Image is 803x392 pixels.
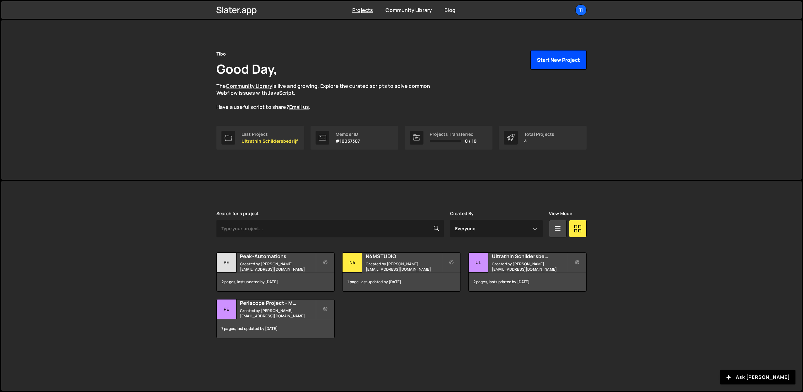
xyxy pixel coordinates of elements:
small: Created by [PERSON_NAME][EMAIL_ADDRESS][DOMAIN_NAME] [366,261,441,272]
label: View Mode [549,211,572,216]
a: Community Library [226,82,272,89]
h2: N4MSTUDIO [366,253,441,260]
div: Total Projects [524,132,554,137]
h2: Periscope Project - Metamorphic Art Studio [240,299,316,306]
h1: Good Day, [216,60,277,77]
small: Created by [PERSON_NAME][EMAIL_ADDRESS][DOMAIN_NAME] [240,308,316,319]
div: Pe [217,299,237,319]
a: Ul Ultrathin Schildersbedrijf Created by [PERSON_NAME][EMAIL_ADDRESS][DOMAIN_NAME] 2 pages, last ... [468,252,587,292]
small: Created by [PERSON_NAME][EMAIL_ADDRESS][DOMAIN_NAME] [240,261,316,272]
div: Member ID [336,132,360,137]
div: 2 pages, last updated by [DATE] [217,273,334,291]
a: Ti [575,4,587,16]
div: Ul [469,253,488,273]
button: Ask [PERSON_NAME] [720,370,795,384]
p: #10037307 [336,139,360,144]
h2: Ultrathin Schildersbedrijf [492,253,567,260]
div: 2 pages, last updated by [DATE] [469,273,586,291]
a: Pe Peak-Automations Created by [PERSON_NAME][EMAIL_ADDRESS][DOMAIN_NAME] 2 pages, last updated by... [216,252,335,292]
p: Ultrathin Schildersbedrijf [242,139,298,144]
a: N4 N4MSTUDIO Created by [PERSON_NAME][EMAIL_ADDRESS][DOMAIN_NAME] 1 page, last updated by [DATE] [342,252,460,292]
a: Projects [352,7,373,13]
div: Tibo [216,50,226,58]
div: 7 pages, last updated by [DATE] [217,319,334,338]
a: Community Library [386,7,432,13]
h2: Peak-Automations [240,253,316,260]
div: N4 [343,253,362,273]
button: Start New Project [530,50,587,70]
div: Projects Transferred [430,132,476,137]
p: The is live and growing. Explore the curated scripts to solve common Webflow issues with JavaScri... [216,82,442,111]
div: Pe [217,253,237,273]
a: Blog [444,7,455,13]
small: Created by [PERSON_NAME][EMAIL_ADDRESS][DOMAIN_NAME] [492,261,567,272]
div: Last Project [242,132,298,137]
p: 4 [524,139,554,144]
div: 1 page, last updated by [DATE] [343,273,460,291]
label: Created By [450,211,474,216]
a: Pe Periscope Project - Metamorphic Art Studio Created by [PERSON_NAME][EMAIL_ADDRESS][DOMAIN_NAME... [216,299,335,338]
span: 0 / 10 [465,139,476,144]
input: Type your project... [216,220,444,237]
a: Email us [289,103,309,110]
a: Last Project Ultrathin Schildersbedrijf [216,126,304,150]
label: Search for a project [216,211,259,216]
